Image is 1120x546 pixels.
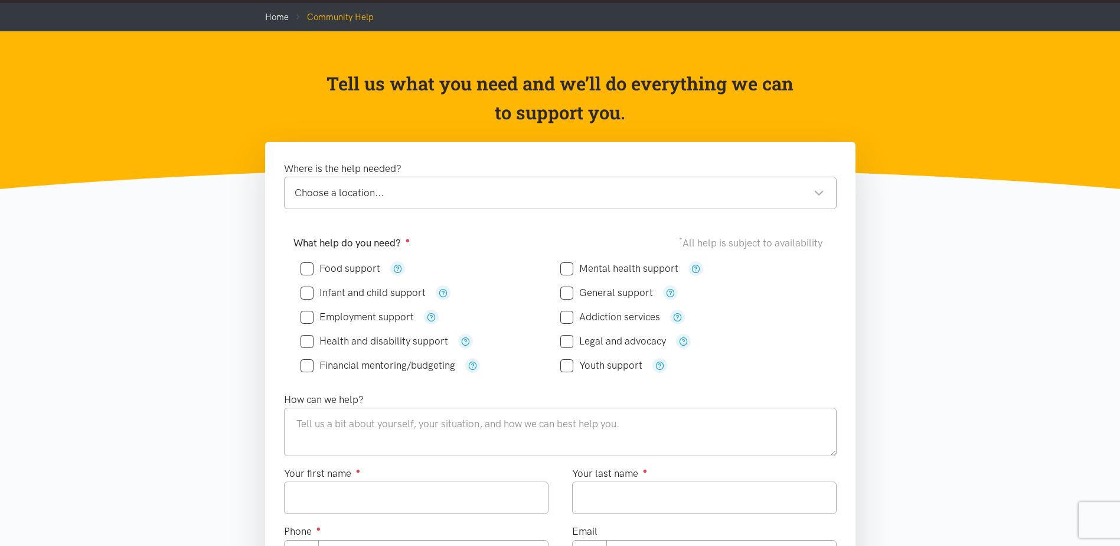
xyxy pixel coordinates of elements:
[643,466,648,475] sup: ●
[560,288,653,298] label: General support
[560,312,660,322] label: Addiction services
[265,12,289,22] a: Home
[301,288,426,298] label: Infant and child support
[679,235,827,251] div: All help is subject to availability
[301,336,448,346] label: Health and disability support
[572,524,597,539] label: Email
[325,69,795,128] p: Tell us what you need and we’ll do everything we can to support you.
[293,235,410,251] label: What help do you need?
[572,466,648,482] label: Your last name
[301,312,414,322] label: Employment support
[316,524,321,533] sup: ●
[560,264,678,274] label: Mental health support
[284,392,364,408] label: How can we help?
[284,161,401,177] label: Where is the help needed?
[560,360,642,370] label: Youth support
[289,10,374,24] li: Community Help
[284,466,361,482] label: Your first name
[356,466,361,475] sup: ●
[284,524,321,539] label: Phone
[560,336,666,346] label: Legal and advocacy
[301,264,380,274] label: Food support
[406,236,410,245] sup: ●
[301,360,455,370] label: Financial mentoring/budgeting
[295,185,824,201] div: Choose a location...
